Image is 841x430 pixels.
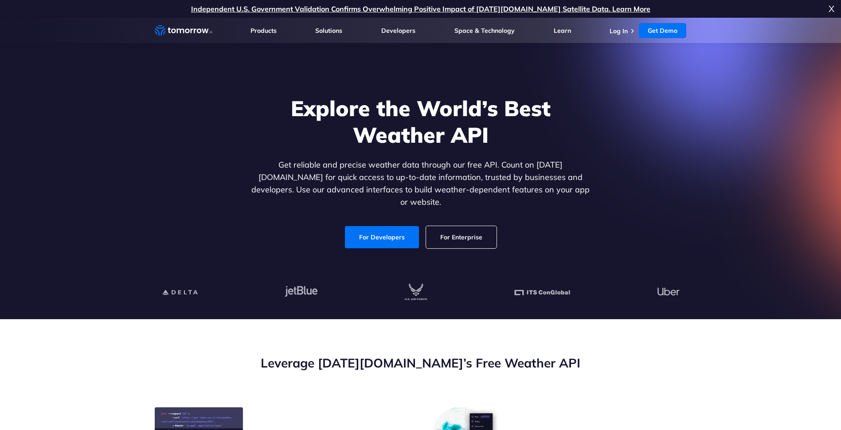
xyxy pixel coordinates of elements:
[250,27,277,35] a: Products
[315,27,342,35] a: Solutions
[426,226,497,248] a: For Enterprise
[250,159,592,208] p: Get reliable and precise weather data through our free API. Count on [DATE][DOMAIN_NAME] for quic...
[155,355,687,371] h2: Leverage [DATE][DOMAIN_NAME]’s Free Weather API
[155,24,212,37] a: Home link
[345,226,419,248] a: For Developers
[191,4,650,13] a: Independent U.S. Government Validation Confirms Overwhelming Positive Impact of [DATE][DOMAIN_NAM...
[610,27,628,35] a: Log In
[250,95,592,148] h1: Explore the World’s Best Weather API
[381,27,415,35] a: Developers
[454,27,515,35] a: Space & Technology
[639,23,686,38] a: Get Demo
[554,27,571,35] a: Learn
